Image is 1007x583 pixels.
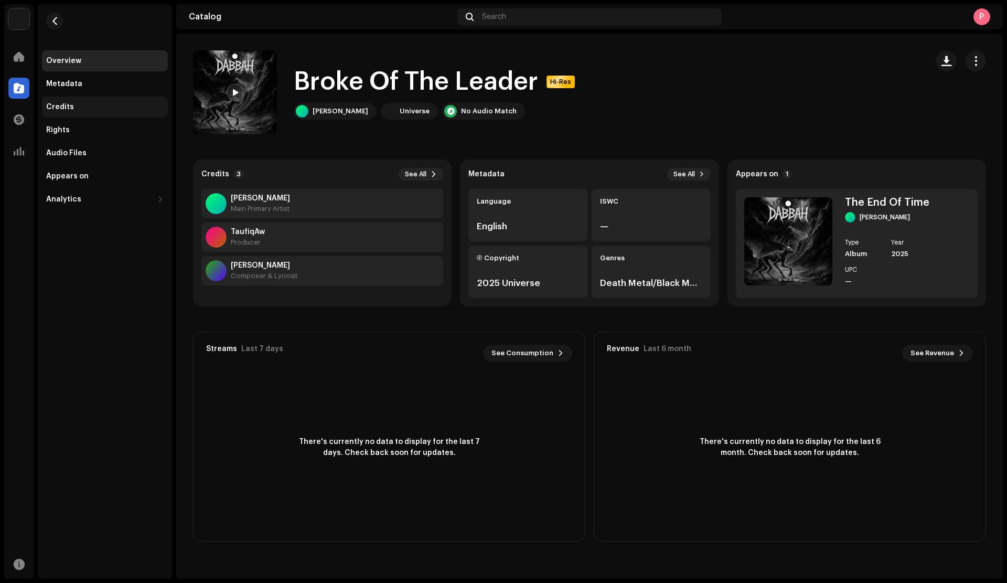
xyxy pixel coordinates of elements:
[42,143,168,164] re-m-nav-item: Audio Files
[736,170,778,178] strong: Appears on
[294,65,538,99] h1: Broke Of The Leader
[383,105,395,118] img: 700519db-0233-4561-b62c-a6496fc41eeb
[42,50,168,71] re-m-nav-item: Overview
[644,345,691,353] div: Last 6 month
[189,13,453,21] div: Catalog
[233,169,244,179] p-badge: 3
[783,169,792,179] p-badge: 1
[845,250,883,258] div: Album
[399,168,443,181] button: See All
[46,195,81,204] div: Analytics
[600,197,702,206] div: ISWC
[607,345,639,353] div: Revenue
[600,254,702,262] div: Genres
[231,194,290,203] strong: Dabbah
[206,345,237,353] div: Streams
[477,197,579,206] div: Language
[845,277,883,285] div: —
[845,239,883,246] div: Type
[8,8,29,29] img: de0d2825-999c-4937-b35a-9adca56ee094
[491,343,553,364] span: See Consumption
[42,97,168,118] re-m-nav-item: Credits
[477,254,579,262] div: Ⓟ Copyright
[695,437,884,459] span: There's currently no data to display for the last 6 month. Check back soon for updates.
[46,103,74,111] div: Credits
[42,73,168,94] re-m-nav-item: Metadata
[477,277,579,290] div: 2025 Universe
[477,220,579,233] div: English
[193,50,277,134] img: 3441af4a-7641-4275-b6e6-56cadc8bd8ee
[42,189,168,210] re-m-nav-dropdown: Analytics
[405,170,426,178] span: See All
[468,170,505,178] strong: Metadata
[845,197,929,208] div: The End Of Time
[231,205,290,213] div: Main Primary Artist
[891,239,929,246] div: Year
[231,272,297,280] div: Composer & Lyricist
[313,107,368,115] div: [PERSON_NAME]
[241,345,283,353] div: Last 7 days
[46,57,81,65] div: Overview
[910,343,954,364] span: See Revenue
[845,267,883,273] div: UPC
[42,120,168,141] re-m-nav-item: Rights
[42,166,168,187] re-m-nav-item: Appears on
[482,13,506,21] span: Search
[902,345,973,362] button: See Revenue
[600,277,702,290] div: Death Metal/Black Metal, Death Metal/Black Metal
[46,149,87,157] div: Audio Files
[231,228,265,236] strong: TaufiqAw
[295,437,484,459] span: There's currently no data to display for the last 7 days. Check back soon for updates.
[673,170,695,178] span: See All
[231,238,265,247] div: Producer
[461,107,517,115] div: No Audio Match
[548,78,574,86] span: Hi-Res
[667,168,711,181] button: See All
[46,80,82,88] div: Metadata
[201,170,229,178] strong: Credits
[46,126,70,134] div: Rights
[231,261,297,270] strong: Muhamad Taufik
[400,107,430,115] div: Universe
[891,250,929,258] div: 2025
[600,220,702,233] div: —
[973,8,990,25] div: P
[46,172,89,181] div: Appears on
[744,197,832,285] img: 3441af4a-7641-4275-b6e6-56cadc8bd8ee
[860,213,910,221] div: [PERSON_NAME]
[483,345,572,362] button: See Consumption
